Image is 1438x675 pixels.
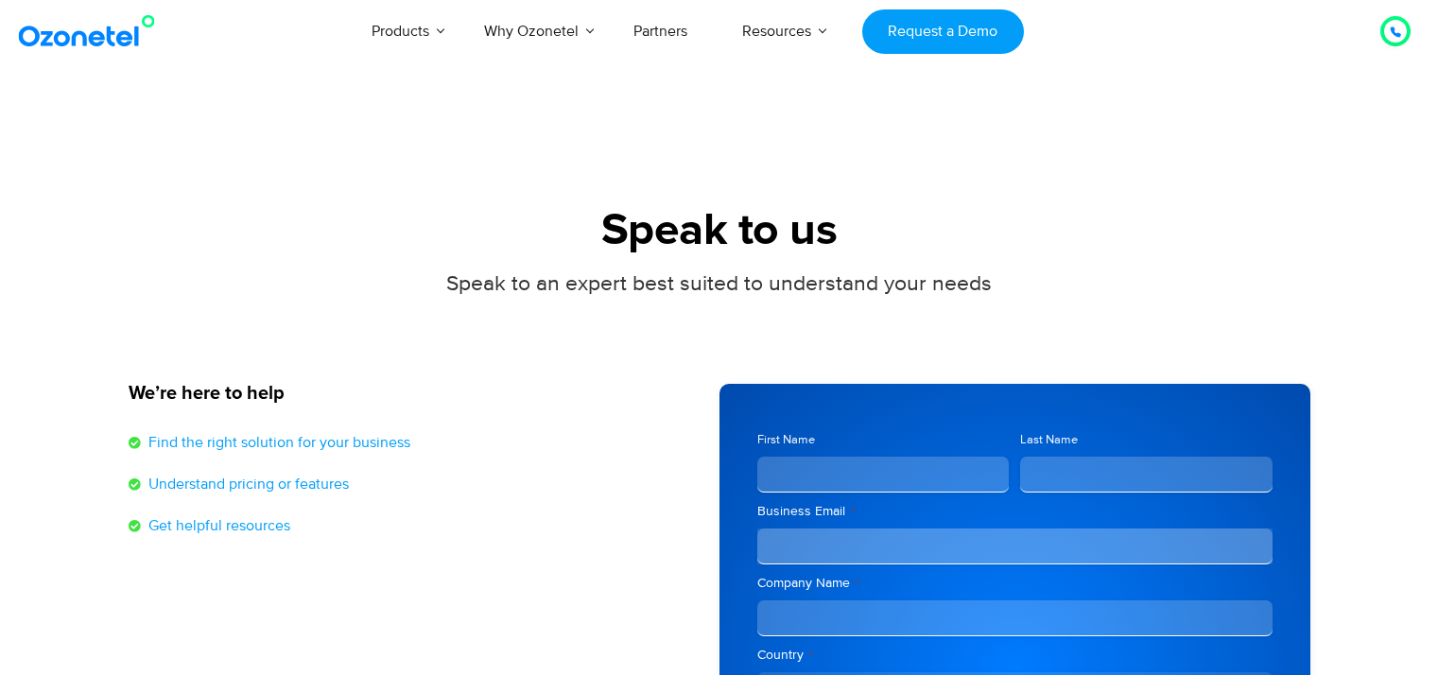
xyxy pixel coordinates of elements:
h1: Speak to us [129,205,1310,257]
span: Speak to an expert best suited to understand your needs [446,270,992,297]
label: Business Email [757,502,1273,521]
label: First Name [757,431,1010,449]
span: Find the right solution for your business [144,431,410,454]
a: Request a Demo [862,9,1024,54]
label: Country [757,646,1273,665]
h5: We’re here to help [129,384,701,403]
label: Last Name [1020,431,1273,449]
label: Company Name [757,574,1273,593]
span: Get helpful resources [144,514,290,537]
span: Understand pricing or features [144,473,349,495]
